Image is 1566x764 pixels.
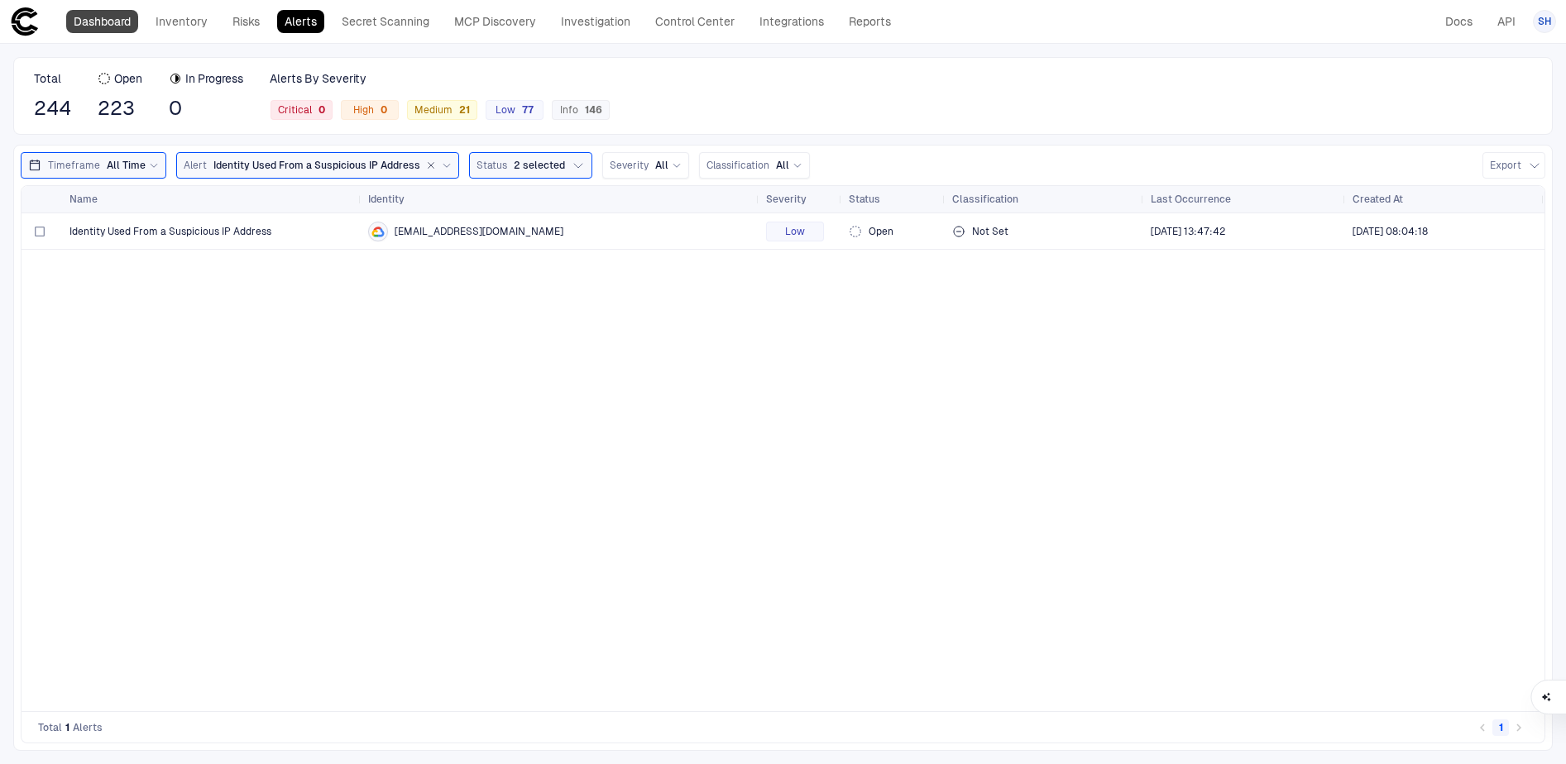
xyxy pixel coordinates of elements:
button: SH [1533,10,1556,33]
span: Critical [278,103,325,117]
div: 0 [374,104,387,116]
span: Low [785,225,805,238]
button: page 1 [1492,719,1509,736]
span: Last Occurrence [1151,193,1231,206]
div: 77 [515,104,534,116]
span: SH [1538,15,1552,28]
span: Info [560,103,602,117]
span: Classification [706,159,769,172]
span: Created At [1353,193,1403,206]
div: 0 [312,104,325,116]
button: Export [1482,152,1545,179]
div: 6/17/2025 17:47:42 (GMT+00:00 UTC) [1151,225,1225,238]
span: Alerts [73,721,103,734]
span: Total [34,71,61,86]
span: All Time [107,159,146,172]
div: 21 [453,104,470,116]
span: 2 selected [514,159,565,172]
span: [DATE] 13:47:42 [1151,225,1225,238]
nav: pagination navigation [1473,718,1528,738]
a: Control Center [648,10,742,33]
a: MCP Discovery [447,10,544,33]
span: Status [477,159,507,172]
span: Classification [952,193,1018,206]
a: Alerts [277,10,324,33]
span: Identity [368,193,405,206]
div: Not Set [952,215,1137,248]
span: Total [38,721,62,734]
span: Medium [414,103,470,117]
span: Status [849,193,880,206]
div: 146 [578,104,602,116]
span: Open [869,225,893,238]
span: Name [69,193,98,206]
span: Low [496,103,534,117]
a: Docs [1438,10,1480,33]
span: All [776,159,789,172]
span: Alerts By Severity [270,71,366,86]
span: Identity Used From a Suspicious IP Address [69,225,271,238]
span: Severity [610,159,649,172]
div: 7/16/2025 12:04:18 (GMT+00:00 UTC) [1353,225,1428,238]
a: Reports [841,10,898,33]
span: 223 [98,96,142,121]
a: Inventory [148,10,215,33]
span: 0 [169,96,243,121]
span: Severity [766,193,807,206]
span: 1 [65,721,69,734]
a: Secret Scanning [334,10,437,33]
a: Risks [225,10,267,33]
span: Open [114,71,142,86]
span: Identity Used From a Suspicious IP Address [213,159,420,172]
span: [DATE] 08:04:18 [1353,225,1428,238]
button: Status2 selected [469,152,592,179]
a: Integrations [752,10,831,33]
span: High [353,103,387,117]
span: 244 [34,96,71,121]
span: [EMAIL_ADDRESS][DOMAIN_NAME] [395,225,563,238]
span: All [655,159,668,172]
span: Timeframe [48,159,100,172]
span: In Progress [185,71,243,86]
a: Investigation [553,10,638,33]
a: API [1490,10,1523,33]
span: Alert [184,159,207,172]
a: Dashboard [66,10,138,33]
